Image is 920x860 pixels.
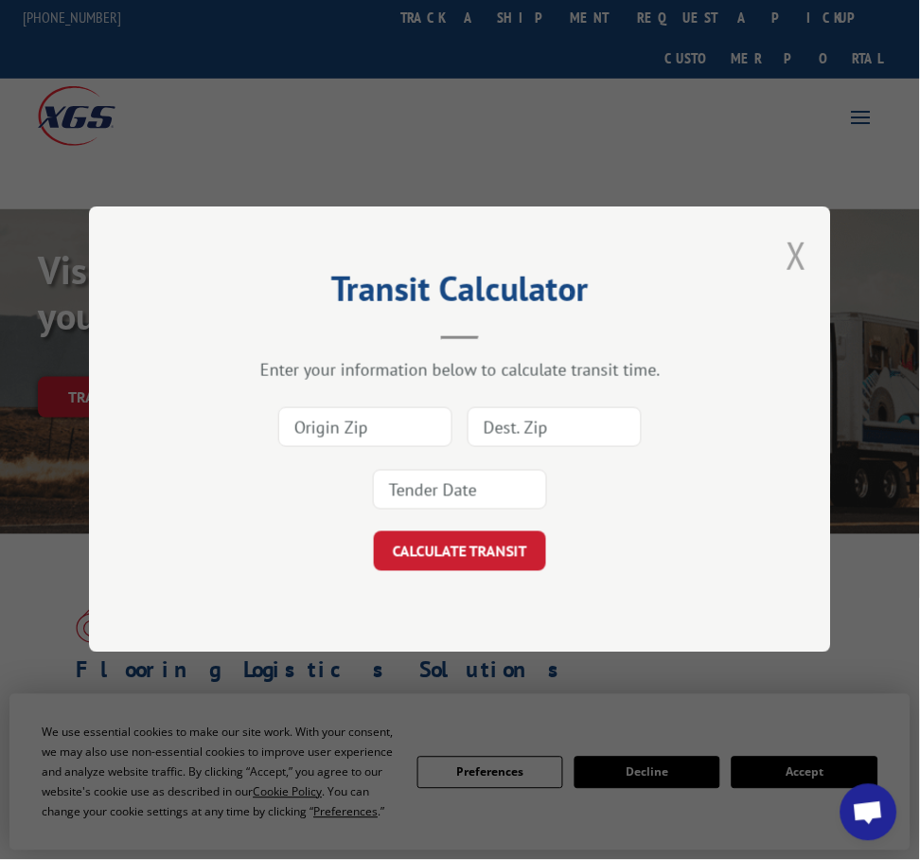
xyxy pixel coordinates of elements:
[840,784,897,841] div: Open chat
[787,230,807,280] button: Close modal
[373,471,547,511] input: Tender Date
[374,532,546,572] button: CALCULATE TRANSIT
[278,408,452,448] input: Origin Zip
[184,360,736,382] div: Enter your information below to calculate transit time.
[184,276,736,312] h2: Transit Calculator
[468,408,642,448] input: Dest. Zip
